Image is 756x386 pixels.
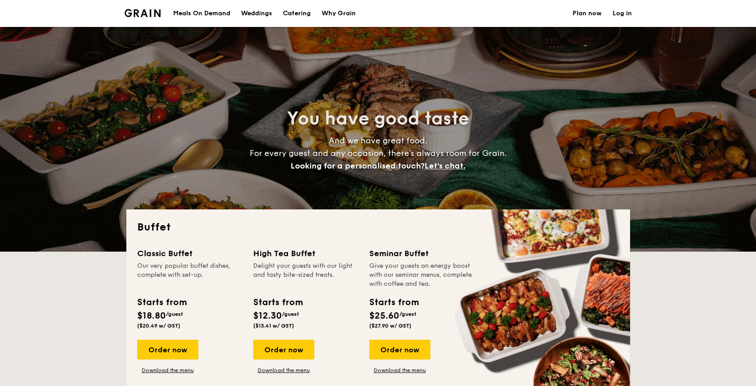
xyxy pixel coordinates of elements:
[253,247,358,260] div: High Tea Buffet
[369,367,430,374] a: Download the menu
[137,323,180,329] span: ($20.49 w/ GST)
[253,296,302,309] div: Starts from
[369,323,412,329] span: ($27.90 w/ GST)
[253,262,358,288] div: Delight your guests with our light and tasty bite-sized treats.
[137,262,242,288] div: Our very popular buffet dishes, complete with set-up.
[369,311,399,321] span: $25.60
[125,9,161,17] a: Logotype
[282,311,299,317] span: /guest
[166,311,183,317] span: /guest
[369,296,418,309] div: Starts from
[253,340,314,359] div: Order now
[369,262,474,288] div: Give your guests an energy boost with our seminar menus, complete with coffee and tea.
[369,247,474,260] div: Seminar Buffet
[137,296,186,309] div: Starts from
[137,340,198,359] div: Order now
[253,311,282,321] span: $12.30
[137,220,619,235] h2: Buffet
[137,311,166,321] span: $18.80
[125,9,161,17] img: Grain
[253,367,314,374] a: Download the menu
[137,247,242,260] div: Classic Buffet
[425,161,465,171] span: Let's chat.
[369,340,430,359] div: Order now
[399,311,416,317] span: /guest
[253,323,294,329] span: ($13.41 w/ GST)
[137,367,198,374] a: Download the menu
